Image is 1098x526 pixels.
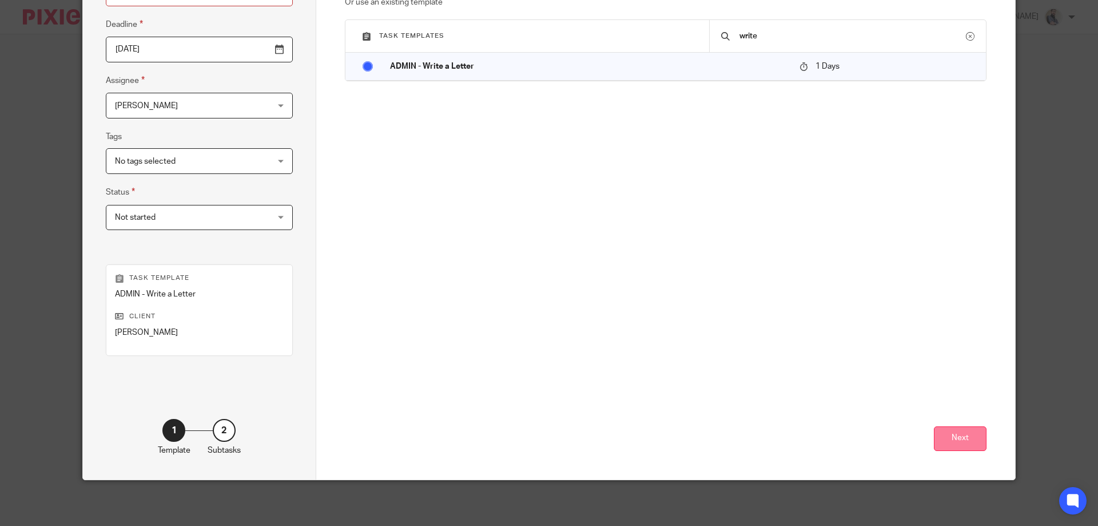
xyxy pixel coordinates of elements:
span: 1 Days [815,62,840,70]
p: Client [115,312,284,321]
input: Search... [738,30,966,42]
span: [PERSON_NAME] [115,102,178,110]
p: Template [158,445,190,456]
button: Next [934,426,986,451]
label: Status [106,185,135,199]
span: Not started [115,213,156,222]
input: Pick a date [106,37,293,62]
span: Task templates [379,33,444,39]
p: Task template [115,274,284,283]
p: Subtasks [208,445,241,456]
label: Tags [106,131,122,143]
p: [PERSON_NAME] [115,327,284,338]
div: 2 [213,419,236,442]
p: ADMIN - Write a Letter [390,61,788,72]
label: Deadline [106,18,143,31]
label: Assignee [106,74,145,87]
span: No tags selected [115,157,176,165]
div: 1 [162,419,185,442]
p: ADMIN - Write a Letter [115,288,284,300]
